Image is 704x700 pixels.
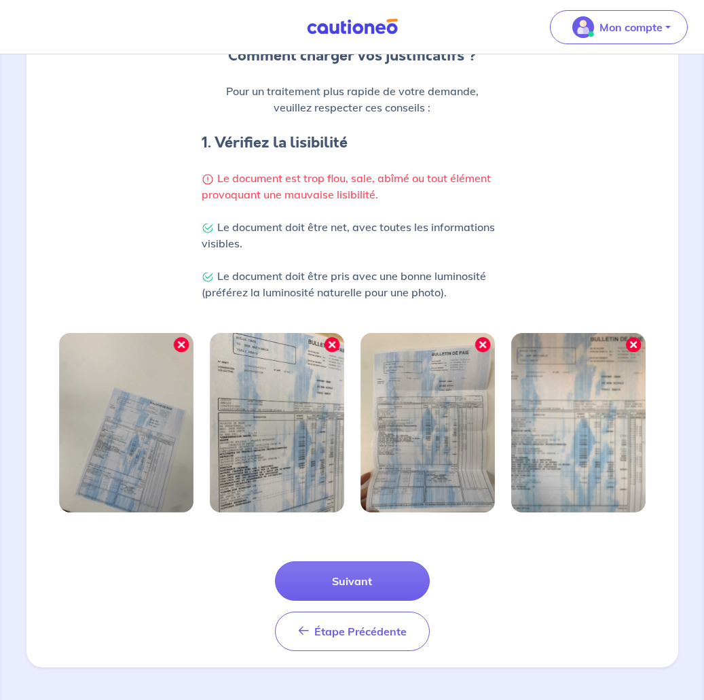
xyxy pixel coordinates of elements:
button: Étape Précédente [275,612,430,651]
p: Comment charger vos justificatifs ? [202,45,503,67]
img: Image mal cadrée 3 [360,333,495,512]
p: Le document est trop flou, sale, abîmé ou tout élément provoquant une mauvaise lisibilité. [202,170,503,203]
img: Image mal cadrée 4 [511,333,646,512]
button: illu_account_valid_menu.svgMon compte [550,10,688,44]
img: illu_account_valid_menu.svg [572,16,594,38]
img: Warning [202,173,214,186]
button: Suivant [275,561,430,601]
h4: 1. Vérifiez la lisibilité [202,132,503,154]
img: Check [202,271,214,283]
p: Pour un traitement plus rapide de votre demande, veuillez respecter ces conseils : [202,83,503,116]
img: Image mal cadrée 1 [59,333,193,512]
p: Le document doit être net, avec toutes les informations visibles. Le document doit être pris avec... [202,219,503,300]
img: Check [202,222,214,234]
p: Mon compte [599,19,663,35]
img: Image mal cadrée 2 [210,333,344,512]
img: Cautioneo [301,18,403,35]
span: Étape Précédente [314,625,407,638]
